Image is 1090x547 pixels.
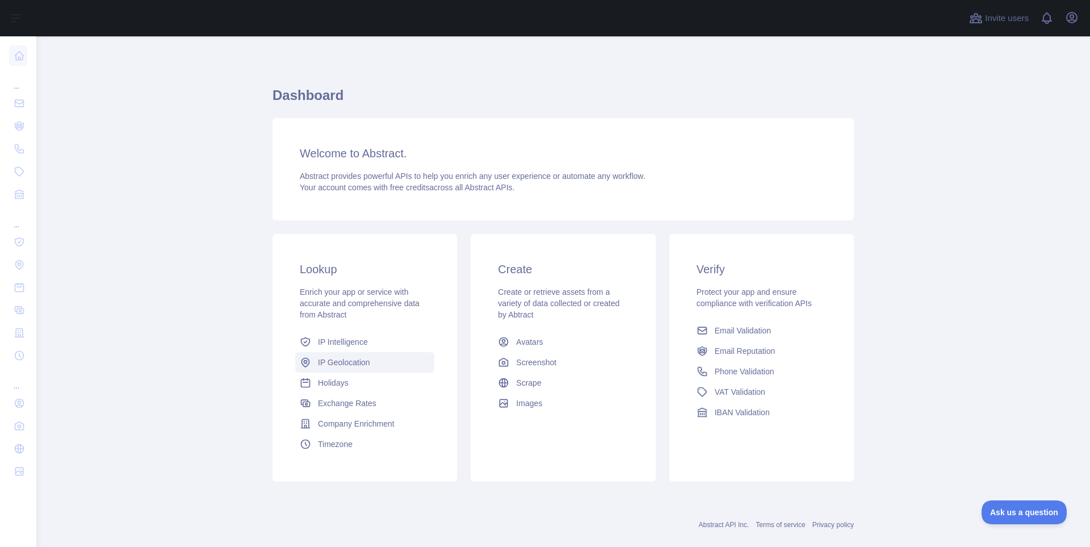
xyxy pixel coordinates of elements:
a: Holidays [295,373,434,393]
span: Enrich your app or service with accurate and comprehensive data from Abstract [300,287,420,319]
h3: Lookup [300,261,430,277]
a: Images [493,393,632,414]
a: Abstract API Inc. [699,521,749,529]
div: ... [9,368,27,391]
span: Scrape [516,377,541,389]
div: ... [9,68,27,91]
span: free credits [390,183,429,192]
a: Scrape [493,373,632,393]
span: Phone Validation [715,366,774,377]
span: Email Reputation [715,345,775,357]
a: VAT Validation [692,382,831,402]
span: VAT Validation [715,386,765,398]
span: Company Enrichment [318,418,395,429]
a: IBAN Validation [692,402,831,423]
span: IBAN Validation [715,407,770,418]
a: Avatars [493,332,632,352]
span: Timezone [318,439,353,450]
a: IP Geolocation [295,352,434,373]
a: Email Validation [692,320,831,341]
a: Company Enrichment [295,414,434,434]
span: IP Geolocation [318,357,370,368]
span: IP Intelligence [318,336,368,348]
iframe: Toggle Customer Support [982,500,1067,524]
span: Create or retrieve assets from a variety of data collected or created by Abtract [498,287,619,319]
div: ... [9,207,27,229]
span: Email Validation [715,325,771,336]
span: Abstract provides powerful APIs to help you enrich any user experience or automate any workflow. [300,172,645,181]
button: Invite users [967,9,1031,27]
span: Protect your app and ensure compliance with verification APIs [697,287,812,308]
span: Avatars [516,336,543,348]
span: Images [516,398,542,409]
span: Screenshot [516,357,556,368]
a: Privacy policy [812,521,854,529]
h1: Dashboard [272,86,854,114]
a: Screenshot [493,352,632,373]
span: Invite users [985,12,1029,25]
a: Terms of service [756,521,805,529]
span: Your account comes with across all Abstract APIs. [300,183,514,192]
span: Holidays [318,377,349,389]
a: Exchange Rates [295,393,434,414]
a: Phone Validation [692,361,831,382]
span: Exchange Rates [318,398,376,409]
a: Timezone [295,434,434,454]
a: Email Reputation [692,341,831,361]
h3: Create [498,261,628,277]
h3: Verify [697,261,827,277]
a: IP Intelligence [295,332,434,352]
h3: Welcome to Abstract. [300,145,827,161]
